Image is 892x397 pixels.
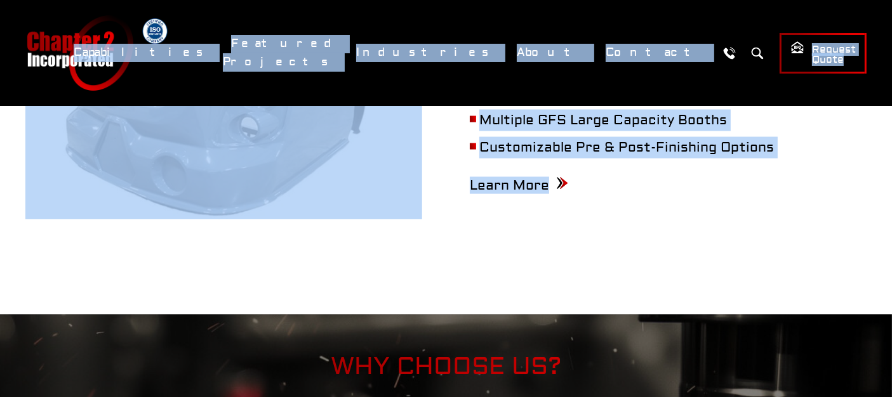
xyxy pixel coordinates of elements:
a: Learn More [470,177,568,194]
a: Industries [348,39,502,66]
h2: Why Choose Us? [25,353,867,382]
span: Request Quote [790,41,856,67]
a: Capabilities [65,39,216,66]
a: Featured Projects [223,30,342,75]
button: Search [745,41,769,65]
a: Call Us [717,41,741,65]
a: Chapter 2 Incorporated [25,15,133,91]
a: Request Quote [780,33,867,74]
a: About [509,39,591,66]
li: Customizable Pre & Post-Finishing Options [470,137,867,159]
li: Multiple GFS Large Capacity Booths [470,110,867,131]
a: Contact [597,39,711,66]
